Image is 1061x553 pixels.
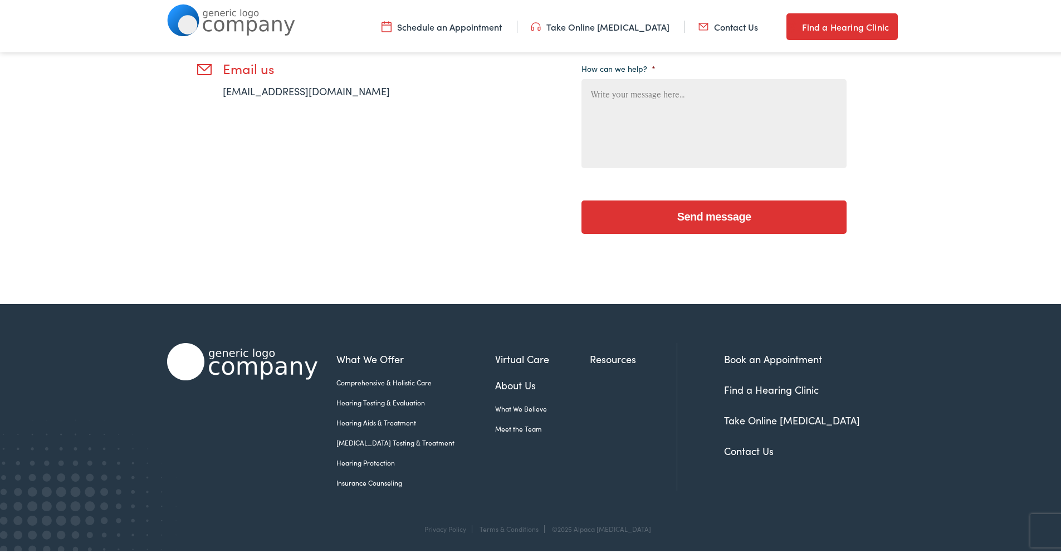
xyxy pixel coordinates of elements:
a: Contact Us [724,442,774,456]
a: Take Online [MEDICAL_DATA] [531,18,669,31]
label: How can we help? [581,61,656,71]
a: About Us [495,375,590,390]
a: Hearing Testing & Evaluation [336,395,495,405]
h3: Email us [223,58,423,75]
a: Find a Hearing Clinic [786,11,898,38]
a: Resources [590,349,677,364]
img: utility icon [531,18,541,31]
a: Hearing Aids & Treatment [336,415,495,425]
img: Alpaca Audiology [167,341,317,378]
img: utility icon [786,18,796,31]
a: Insurance Counseling [336,476,495,486]
a: Comprehensive & Holistic Care [336,375,495,385]
a: Hearing Protection [336,456,495,466]
a: Contact Us [698,18,758,31]
div: ©2025 Alpaca [MEDICAL_DATA] [546,523,651,531]
a: Find a Hearing Clinic [724,380,819,394]
img: utility icon [698,18,708,31]
a: Book an Appointment [724,350,822,364]
a: What We Believe [495,402,590,412]
a: [EMAIL_ADDRESS][DOMAIN_NAME] [223,82,390,96]
a: [MEDICAL_DATA] Testing & Treatment [336,435,495,446]
a: Privacy Policy [424,522,466,531]
a: Terms & Conditions [480,522,539,531]
a: Take Online [MEDICAL_DATA] [724,411,860,425]
a: Schedule an Appointment [382,18,502,31]
a: What We Offer [336,349,495,364]
a: Virtual Care [495,349,590,364]
a: Meet the Team [495,422,590,432]
img: utility icon [382,18,392,31]
input: Send message [581,198,847,232]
